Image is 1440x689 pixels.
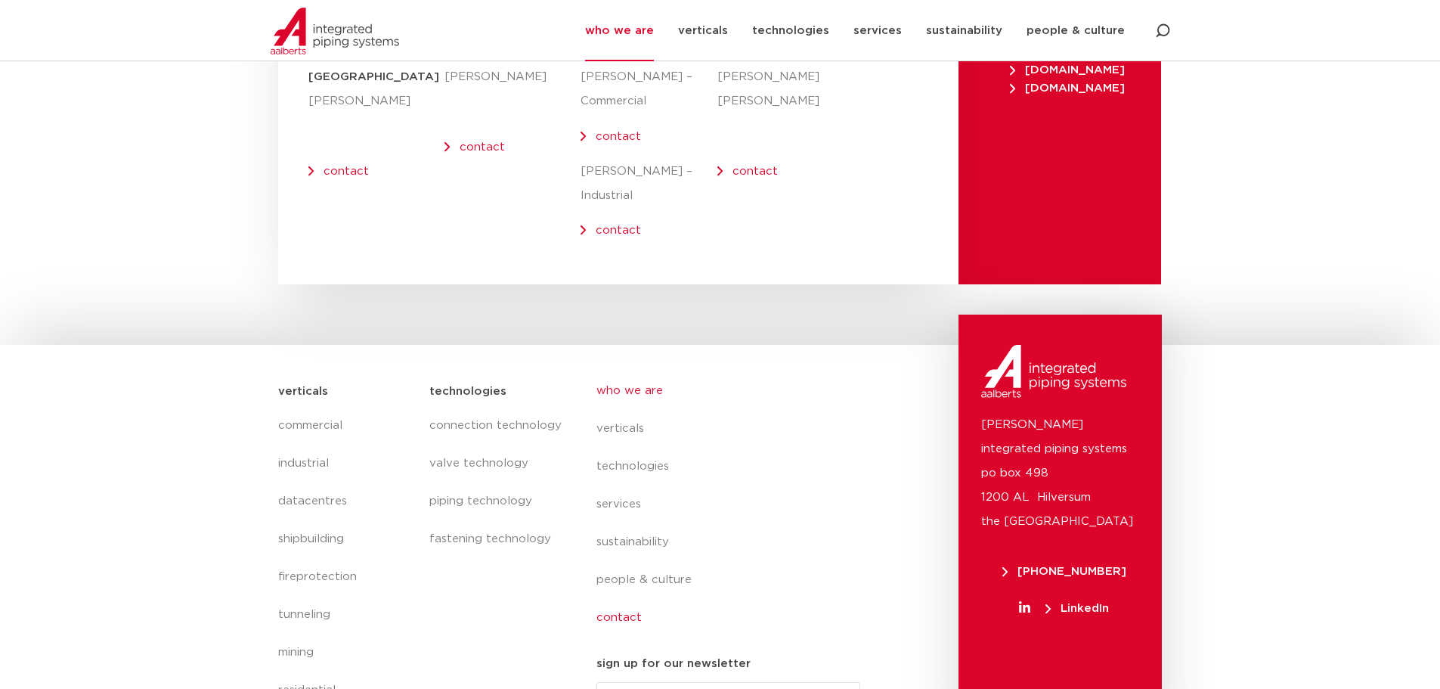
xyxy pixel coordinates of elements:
a: fastening technology [429,520,565,558]
a: [DOMAIN_NAME] [1004,64,1131,76]
nav: Menu [596,372,873,637]
a: [DOMAIN_NAME] [1004,82,1131,94]
a: piping technology [429,483,565,520]
a: mining [278,634,415,672]
p: [PERSON_NAME] – Commercial [581,65,717,113]
a: valve technology [429,445,565,483]
a: people & culture [596,561,873,599]
a: sustainability [596,523,873,561]
a: contact [596,599,873,637]
a: contact [324,166,369,177]
h5: sign up for our newsletter [596,652,751,676]
a: who we are [596,372,873,410]
a: datacentres [278,483,415,520]
a: fireprotection [278,558,415,596]
h5: verticals [278,380,328,404]
p: [PERSON_NAME] – Industrial [581,160,717,208]
span: [DOMAIN_NAME] [1010,82,1125,94]
p: [PERSON_NAME] [308,89,444,113]
a: contact [732,166,778,177]
a: contact [596,225,641,236]
a: tunneling [278,596,415,634]
nav: Menu [429,407,565,558]
span: [DOMAIN_NAME] [1010,64,1125,76]
a: LinkedIn [981,603,1147,614]
h5: technologies [429,380,506,404]
span: [PHONE_NUMBER] [1002,566,1126,577]
p: [PERSON_NAME] [444,65,581,89]
a: contact [460,141,505,153]
a: verticals [596,410,873,448]
a: technologies [596,448,873,486]
p: [PERSON_NAME] [PERSON_NAME] [717,65,800,113]
a: contact [596,131,641,142]
p: [PERSON_NAME] integrated piping systems po box 498 1200 AL Hilversum the [GEOGRAPHIC_DATA] [981,413,1139,534]
a: shipbuilding [278,520,415,558]
a: [PHONE_NUMBER] [981,566,1147,577]
span: LinkedIn [1045,603,1109,614]
a: services [596,486,873,523]
a: industrial [278,445,415,483]
a: commercial [278,407,415,445]
a: connection technology [429,407,565,445]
